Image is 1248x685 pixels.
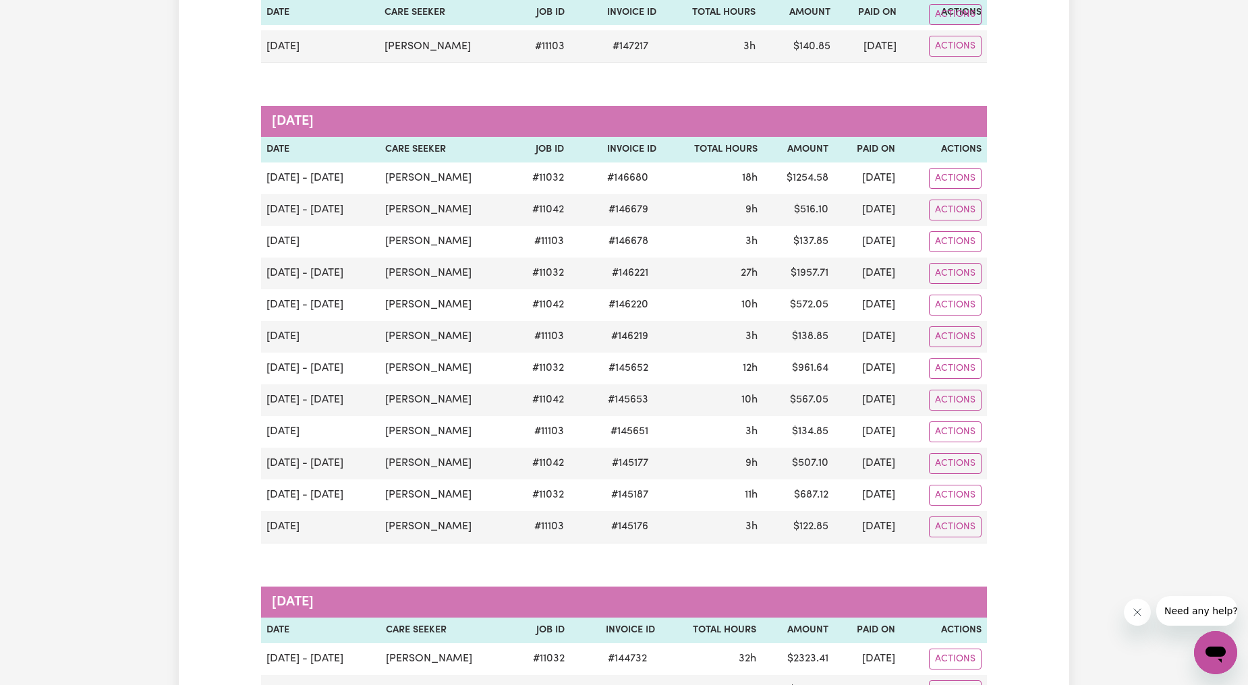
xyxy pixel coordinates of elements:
button: Actions [929,168,982,189]
button: Actions [929,485,982,506]
td: $ 2323.41 [762,643,834,675]
td: [PERSON_NAME] [379,30,509,63]
span: # 145651 [602,423,656,440]
span: # 147217 [604,38,656,55]
td: [DATE] - [DATE] [261,194,380,226]
td: [PERSON_NAME] [380,643,513,675]
button: Actions [929,263,982,284]
td: [PERSON_NAME] [380,321,511,353]
td: # 11032 [512,353,569,384]
button: Actions [929,649,982,669]
span: 3 hours [745,331,758,342]
span: 12 hours [743,363,758,374]
td: $ 140.85 [761,30,835,63]
td: [DATE] [834,448,901,479]
td: # 11042 [512,384,569,416]
span: # 145176 [603,518,656,535]
td: [DATE] [834,258,901,289]
td: $ 572.05 [763,289,834,321]
td: $ 567.05 [763,384,834,416]
button: Actions [929,358,982,379]
td: [DATE] - [DATE] [261,289,380,321]
span: # 145187 [603,487,656,503]
td: [DATE] - [DATE] [261,643,380,675]
td: $ 1957.71 [763,258,834,289]
td: # 11103 [512,416,569,448]
span: 10 hours [741,299,758,310]
span: 9 hours [745,458,758,469]
iframe: Button to launch messaging window [1194,631,1237,674]
td: [DATE] [836,30,902,63]
td: [PERSON_NAME] [380,162,511,194]
td: [DATE] [834,416,901,448]
td: [PERSON_NAME] [380,384,511,416]
td: [DATE] - [DATE] [261,258,380,289]
td: $ 138.85 [763,321,834,353]
td: $ 687.12 [763,479,834,511]
iframe: Close message [1124,599,1151,626]
td: [PERSON_NAME] [380,226,511,258]
span: # 146221 [604,265,656,281]
th: Actions [901,618,987,643]
td: # 11032 [512,479,569,511]
span: # 146680 [599,170,656,186]
td: [PERSON_NAME] [380,194,511,226]
button: Actions [929,516,982,537]
td: # 11103 [509,30,570,63]
td: [DATE] [834,289,901,321]
td: [DATE] - [DATE] [261,384,380,416]
th: Date [261,137,380,162]
span: 18 hours [742,173,758,183]
td: $ 961.64 [763,353,834,384]
td: [DATE] [834,194,901,226]
th: Job ID [512,618,570,643]
th: Invoice ID [569,137,662,162]
button: Actions [929,390,982,411]
th: Total Hours [660,618,761,643]
td: [DATE] [834,643,901,675]
span: 10 hours [741,394,758,405]
td: [DATE] [834,162,901,194]
td: # 11042 [512,289,569,321]
button: Actions [929,421,982,442]
td: $ 122.85 [763,511,834,543]
td: [DATE] [834,384,901,416]
th: Job ID [512,137,569,162]
th: Care Seeker [380,137,511,162]
td: # 11103 [512,321,569,353]
span: 3 hours [745,236,758,247]
th: Amount [762,618,834,643]
td: [DATE] - [DATE] [261,448,380,479]
td: [DATE] [261,226,380,258]
td: # 11042 [512,194,569,226]
td: [DATE] [834,321,901,353]
th: Total Hours [662,137,762,162]
th: Actions [901,137,987,162]
iframe: Message from company [1156,596,1237,626]
span: 3 hours [745,426,758,437]
span: Need any help? [8,9,82,20]
button: Actions [929,295,982,316]
td: [DATE] [834,226,901,258]
span: # 145177 [604,455,656,471]
td: [PERSON_NAME] [380,289,511,321]
span: # 145652 [600,360,656,376]
span: 3 hours [743,41,756,52]
td: # 11103 [512,226,569,258]
button: Actions [929,36,982,57]
td: # 11103 [512,511,569,543]
td: [DATE] - [DATE] [261,353,380,384]
span: # 146219 [603,328,656,345]
td: $ 507.10 [763,448,834,479]
td: [PERSON_NAME] [380,479,511,511]
span: # 146679 [600,202,656,218]
td: [DATE] [261,416,380,448]
span: 27 hours [741,268,758,278]
span: # 146678 [600,233,656,249]
td: [PERSON_NAME] [380,511,511,543]
caption: [DATE] [261,106,987,137]
caption: [DATE] [261,587,987,618]
span: # 146220 [600,297,656,313]
td: $ 516.10 [763,194,834,226]
td: $ 134.85 [763,416,834,448]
